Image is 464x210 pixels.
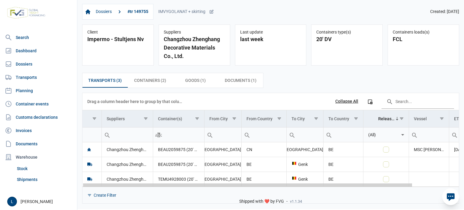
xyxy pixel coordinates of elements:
[7,197,73,206] div: [PERSON_NAME]
[242,142,286,157] td: CN
[454,116,462,121] div: ETD
[382,94,454,109] input: Search in the data grid
[316,30,378,35] div: Containers type(s)
[232,116,237,121] span: Show filter options for column 'From City'
[399,128,406,142] div: Select
[153,172,204,186] td: TEMU4928003 (20' DV)
[365,96,375,107] div: Column Chooser
[153,157,204,172] td: BEAU2059875 (20' DV)
[101,110,153,128] td: Column Suppliers
[7,197,17,206] button: L
[101,127,153,142] td: Filter cell
[242,128,286,142] input: Filter cell
[209,147,237,153] div: [GEOGRAPHIC_DATA]
[393,35,454,44] div: FCL
[204,110,241,128] td: Column From City
[314,116,318,121] span: Show filter options for column 'To City'
[88,77,122,84] span: Transports (3)
[107,116,125,121] div: Suppliers
[153,128,204,142] input: Filter cell
[125,7,151,17] a: #tr 149755
[87,30,149,35] div: Client
[158,9,214,15] div: IMVYGOLANAT + skirting
[2,124,75,137] a: Invoices
[209,116,228,121] div: From City
[209,176,237,182] div: [GEOGRAPHIC_DATA]
[164,30,225,35] div: Suppliers
[102,128,113,142] div: Search box
[94,192,116,198] div: Create Filter
[14,174,75,185] a: Shipments
[92,116,97,121] span: Show filter options for column ''
[363,127,409,142] td: Filter cell
[101,157,153,172] td: Changzhou Zhenghang Decorative Materials Co., Ltd.
[82,93,459,203] div: Data grid with 3 rows and 11 columns
[323,157,363,172] td: BE
[153,142,204,157] td: BEAU2059875 (20' DV), TEMU4928003 (20' DV)
[292,147,318,153] div: [GEOGRAPHIC_DATA]
[324,128,363,142] input: Filter cell
[2,58,75,70] a: Dossiers
[143,116,148,121] span: Show filter options for column 'Suppliers'
[2,31,75,44] a: Search
[277,116,282,121] span: Show filter options for column 'From Country'
[323,142,363,157] td: BE
[323,110,363,128] td: Column To Country
[292,161,318,167] div: Genk
[87,97,184,106] div: Drag a column header here to group by that column
[185,77,206,84] span: Goods (1)
[2,138,75,150] a: Documents
[240,30,301,35] div: Last update
[287,128,323,142] input: Filter cell
[2,98,75,110] a: Container events
[328,116,349,121] div: To Country
[316,35,378,44] div: 20' DV
[440,116,444,121] span: Show filter options for column 'Vessel'
[14,163,75,174] a: Stock
[2,151,75,163] div: Warehouse
[240,35,301,44] div: last week
[414,116,427,121] div: Vessel
[87,35,149,44] div: Impermo - Stultjens Nv
[246,116,272,121] div: From Country
[82,110,101,128] td: Column
[242,172,286,186] td: BE
[286,110,323,128] td: Column To City
[242,110,286,128] td: Column From Country
[2,111,75,123] a: Customs declarations
[409,142,449,157] td: MSC [PERSON_NAME]
[324,128,334,142] div: Search box
[209,161,237,167] div: [GEOGRAPHIC_DATA]
[399,116,404,121] span: Show filter options for column 'Released'
[2,85,75,97] a: Planning
[205,128,241,142] input: Filter cell
[449,128,460,142] div: Search box
[101,172,153,186] td: Changzhou Zhenghang Decorative Materials Co., Ltd.
[378,116,395,121] div: Released
[292,116,305,121] div: To City
[292,176,318,182] div: Genk
[134,77,166,84] span: Containers (2)
[82,128,101,142] input: Filter cell
[409,128,449,142] input: Filter cell
[195,116,199,121] span: Show filter options for column 'Container(s)'
[164,35,225,60] div: Changzhou Zhenghang Decorative Materials Co., Ltd.
[102,128,153,142] input: Filter cell
[153,128,164,142] div: Search box
[286,127,323,142] td: Filter cell
[242,128,253,142] div: Search box
[205,128,215,142] div: Search box
[2,71,75,83] a: Transports
[93,7,114,17] a: Dossiers
[153,110,204,128] td: Column Container(s)
[335,99,358,104] div: Collapse All
[225,77,256,84] span: Documents (1)
[158,116,182,121] div: Container(s)
[323,172,363,186] td: BE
